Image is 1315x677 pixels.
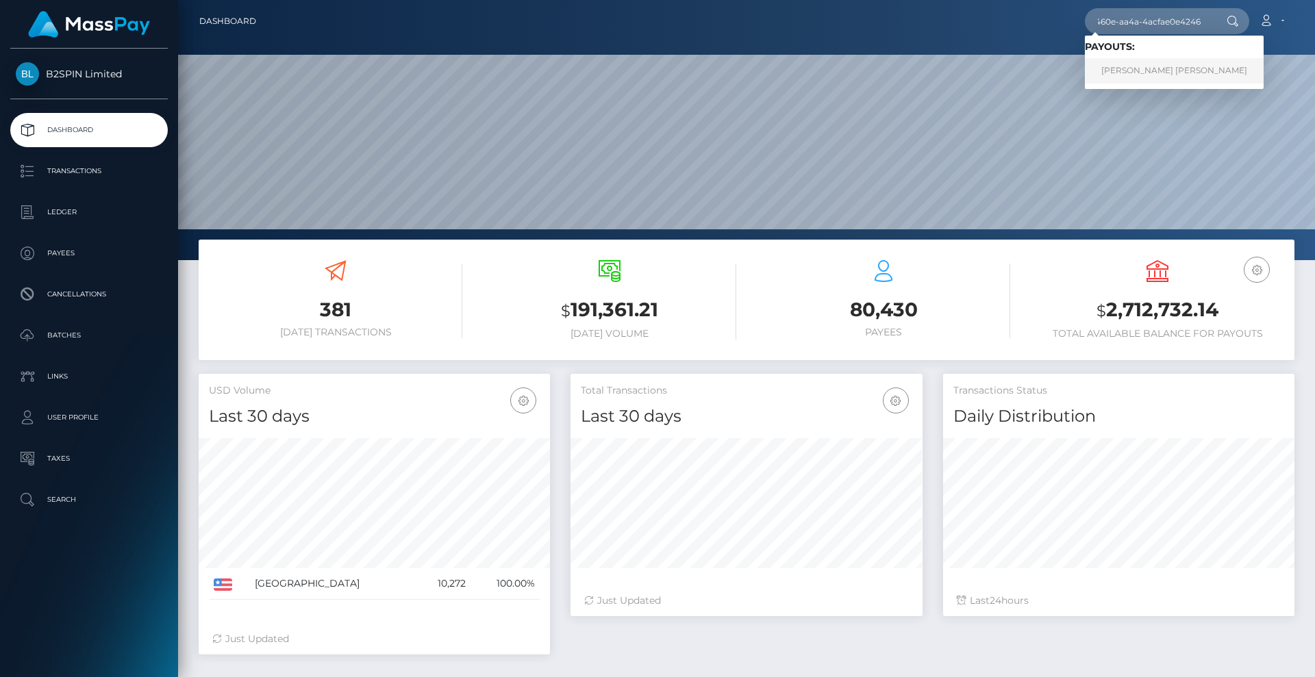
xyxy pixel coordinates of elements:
[1085,41,1264,53] h6: Payouts:
[483,328,736,340] h6: [DATE] Volume
[10,68,168,80] span: B2SPIN Limited
[209,405,540,429] h4: Last 30 days
[1031,328,1284,340] h6: Total Available Balance for Payouts
[757,296,1010,323] h3: 80,430
[16,161,162,181] p: Transactions
[10,359,168,394] a: Links
[16,62,39,86] img: B2SPIN Limited
[10,483,168,517] a: Search
[212,632,536,646] div: Just Updated
[953,384,1284,398] h5: Transactions Status
[16,448,162,469] p: Taxes
[584,593,908,608] div: Just Updated
[28,11,150,38] img: MassPay Logo
[10,400,168,435] a: User Profile
[953,405,1284,429] h4: Daily Distribution
[1085,58,1264,84] a: [PERSON_NAME] [PERSON_NAME]
[250,568,416,600] td: [GEOGRAPHIC_DATA]
[957,593,1281,608] div: Last hours
[581,384,912,398] h5: Total Transactions
[581,405,912,429] h4: Last 30 days
[1085,8,1214,34] input: Search...
[16,489,162,510] p: Search
[10,236,168,270] a: Payees
[1097,301,1106,320] small: $
[10,113,168,147] a: Dashboard
[757,327,1010,338] h6: Payees
[471,568,540,600] td: 100.00%
[16,243,162,264] p: Payees
[10,195,168,229] a: Ledger
[10,154,168,188] a: Transactions
[214,578,232,591] img: US.png
[483,296,736,324] h3: 191,361.21
[990,594,1001,606] span: 24
[561,301,571,320] small: $
[16,284,162,305] p: Cancellations
[10,442,168,476] a: Taxes
[209,384,540,398] h5: USD Volume
[10,277,168,311] a: Cancellations
[16,407,162,428] p: User Profile
[16,325,162,346] p: Batches
[16,120,162,140] p: Dashboard
[416,568,471,600] td: 10,272
[209,296,462,323] h3: 381
[209,327,462,338] h6: [DATE] Transactions
[16,366,162,387] p: Links
[16,202,162,222] p: Ledger
[10,318,168,353] a: Batches
[199,7,256,36] a: Dashboard
[1031,296,1284,324] h3: 2,712,732.14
